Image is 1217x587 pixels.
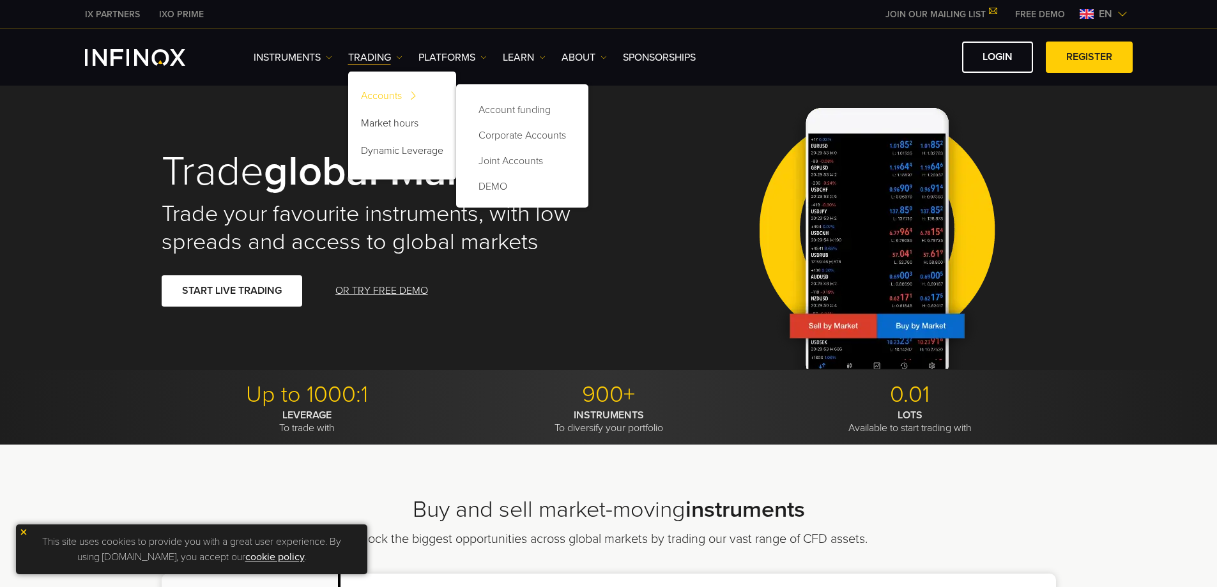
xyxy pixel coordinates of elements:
[463,409,754,434] p: To diversify your portfolio
[469,123,576,148] a: Corporate Accounts
[348,84,456,112] a: Accounts
[469,148,576,174] a: Joint Accounts
[469,174,576,199] a: DEMO
[876,9,1006,20] a: JOIN OUR MAILING LIST
[1006,8,1075,21] a: INFINOX MENU
[162,496,1056,524] h2: Buy and sell market-moving
[469,97,576,123] a: Account funding
[75,8,149,21] a: INFINOX
[503,50,546,65] a: Learn
[623,50,696,65] a: SPONSORSHIPS
[418,50,487,65] a: PLATFORMS
[162,150,591,194] h1: Trade
[254,50,332,65] a: Instruments
[764,409,1056,434] p: Available to start trading with
[685,496,805,523] strong: instruments
[764,381,1056,409] p: 0.01
[162,381,454,409] p: Up to 1000:1
[348,50,402,65] a: TRADING
[962,42,1033,73] a: LOGIN
[348,139,456,167] a: Dynamic Leverage
[334,275,429,307] a: OR TRY FREE DEMO
[1046,42,1133,73] a: REGISTER
[1094,6,1117,22] span: en
[19,528,28,537] img: yellow close icon
[85,49,215,66] a: INFINOX Logo
[264,146,538,197] strong: global markets
[463,381,754,409] p: 900+
[313,530,904,548] p: Unlock the biggest opportunities across global markets by trading our vast range of CFD assets.
[162,200,591,256] h2: Trade your favourite instruments, with low spreads and access to global markets
[574,409,644,422] strong: INSTRUMENTS
[22,531,361,568] p: This site uses cookies to provide you with a great user experience. By using [DOMAIN_NAME], you a...
[162,275,302,307] a: START LIVE TRADING
[562,50,607,65] a: ABOUT
[245,551,305,563] a: cookie policy
[149,8,213,21] a: INFINOX
[348,112,456,139] a: Market hours
[898,409,922,422] strong: LOTS
[162,409,454,434] p: To trade with
[282,409,332,422] strong: LEVERAGE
